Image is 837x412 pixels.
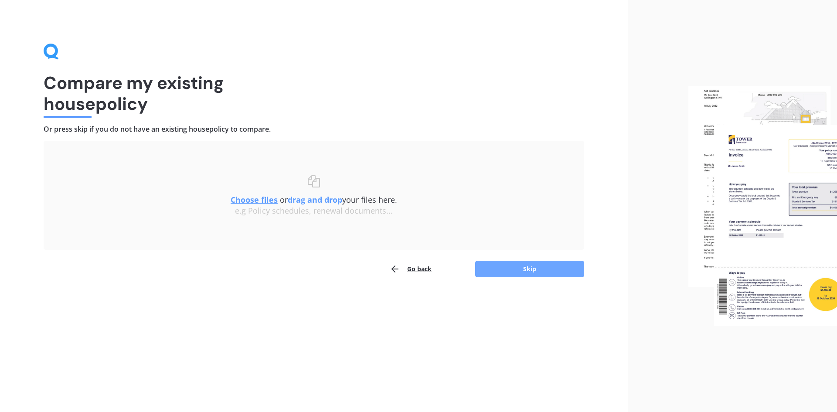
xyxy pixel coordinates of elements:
span: or your files here. [231,194,397,205]
h1: Compare my existing house policy [44,72,584,114]
div: e.g Policy schedules, renewal documents... [61,206,567,216]
u: Choose files [231,194,278,205]
button: Go back [390,260,432,278]
button: Skip [475,261,584,277]
h4: Or press skip if you do not have an existing house policy to compare. [44,125,584,134]
img: files.webp [688,86,837,326]
b: drag and drop [288,194,342,205]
